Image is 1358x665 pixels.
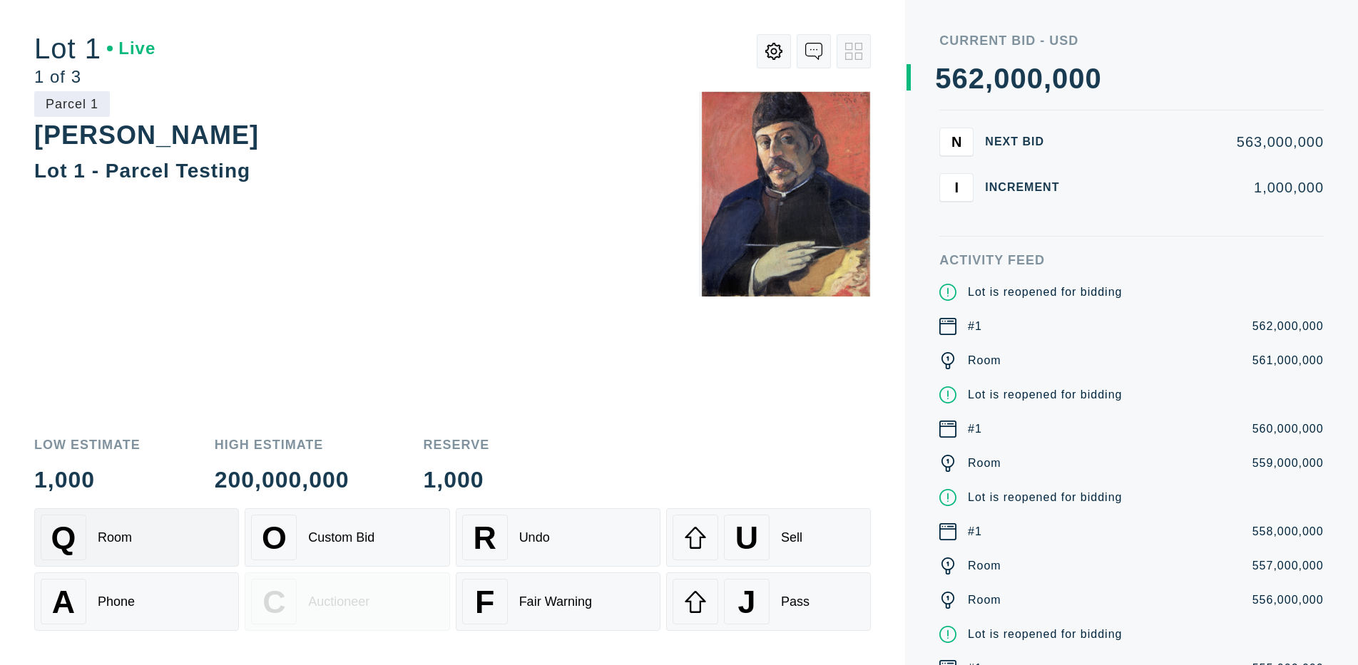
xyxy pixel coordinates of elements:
div: Room [968,455,1001,472]
div: Low Estimate [34,438,141,451]
div: Current Bid - USD [939,34,1324,47]
div: 6 [952,64,969,93]
div: 558,000,000 [1252,523,1324,540]
button: OCustom Bid [245,508,449,567]
div: 557,000,000 [1252,557,1324,574]
div: Reserve [424,438,490,451]
div: Fair Warning [519,594,592,609]
div: Lot is reopened for bidding [968,489,1122,506]
div: Parcel 1 [34,91,110,117]
div: 0 [1027,64,1043,93]
div: 200,000,000 [215,468,349,491]
div: 2 [969,64,985,93]
span: R [473,520,496,556]
span: I [955,179,959,195]
div: 556,000,000 [1252,592,1324,609]
div: 1 of 3 [34,68,155,86]
div: Room [968,592,1001,609]
button: CAuctioneer [245,572,449,631]
span: J [737,584,755,620]
div: Lot is reopened for bidding [968,626,1122,643]
span: Q [51,520,76,556]
div: Undo [519,530,550,545]
div: Live [107,40,155,57]
div: Phone [98,594,135,609]
div: 1,000 [34,468,141,491]
div: Room [968,557,1001,574]
div: 0 [1068,64,1085,93]
div: Lot is reopened for bidding [968,386,1122,403]
div: Next Bid [985,136,1071,148]
div: Lot 1 - Parcel Testing [34,160,250,182]
span: U [735,520,758,556]
div: 559,000,000 [1252,455,1324,472]
button: RUndo [456,508,660,567]
div: High Estimate [215,438,349,451]
div: Auctioneer [308,594,369,609]
div: Activity Feed [939,254,1324,267]
div: [PERSON_NAME] [34,120,259,150]
div: Room [968,352,1001,369]
div: Lot is reopened for bidding [968,284,1122,301]
button: QRoom [34,508,239,567]
div: 5 [935,64,951,93]
div: Lot 1 [34,34,155,63]
div: Pass [781,594,810,609]
span: A [52,584,75,620]
span: F [475,584,494,620]
div: 560,000,000 [1252,421,1324,438]
div: Increment [985,182,1071,193]
button: USell [666,508,871,567]
div: , [1043,64,1052,349]
button: N [939,128,974,156]
div: 561,000,000 [1252,352,1324,369]
span: N [951,133,961,150]
button: APhone [34,572,239,631]
button: JPass [666,572,871,631]
div: 1,000,000 [1082,180,1324,195]
div: Room [98,530,132,545]
div: 562,000,000 [1252,318,1324,335]
div: 0 [1086,64,1102,93]
div: 0 [1010,64,1026,93]
div: #1 [968,421,982,438]
div: , [985,64,994,349]
div: 0 [1052,64,1068,93]
div: Custom Bid [308,530,374,545]
div: 563,000,000 [1082,135,1324,149]
div: #1 [968,523,982,540]
div: #1 [968,318,982,335]
span: C [262,584,285,620]
div: Sell [781,530,802,545]
button: FFair Warning [456,572,660,631]
div: 0 [994,64,1010,93]
div: 1,000 [424,468,490,491]
button: I [939,173,974,202]
span: O [262,520,287,556]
